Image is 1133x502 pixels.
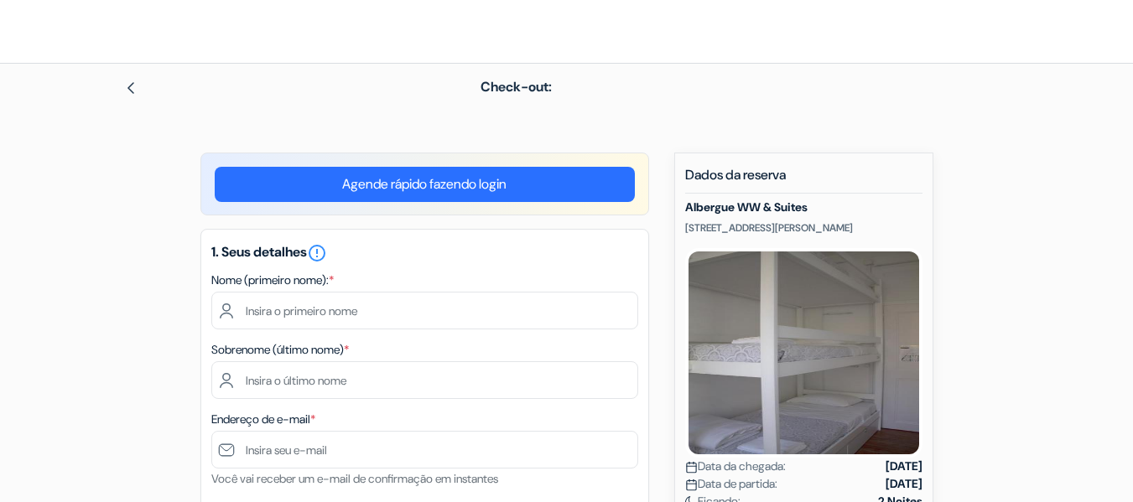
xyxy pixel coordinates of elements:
input: Insira o último nome [211,361,638,399]
a: error_outline [307,243,327,261]
img: calendar.svg [685,461,698,474]
i: error_outline [307,243,327,263]
p: [STREET_ADDRESS][PERSON_NAME] [685,221,923,235]
img: calendar.svg [685,479,698,491]
img: left_arrow.svg [124,81,138,95]
label: Nome (primeiro nome): [211,272,334,289]
strong: [DATE] [886,475,923,493]
input: Insira o primeiro nome [211,292,638,329]
span: Data da chegada: [685,458,786,475]
strong: [DATE] [886,458,923,475]
h5: Albergue WW & Suites [685,200,923,215]
h5: 1. Seus detalhes [211,243,638,263]
label: Sobrenome (último nome) [211,341,349,359]
label: Endereço de e-mail [211,411,315,428]
input: Insira seu e-mail [211,431,638,468]
h5: Dados da reserva [685,167,923,194]
a: Agende rápido fazendo login [215,167,635,202]
small: Você vai receber um e-mail de confirmação em instantes [211,471,498,486]
span: Check-out: [481,78,552,96]
img: pt.Albergues.com [20,11,207,52]
span: Data de partida: [685,475,777,493]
